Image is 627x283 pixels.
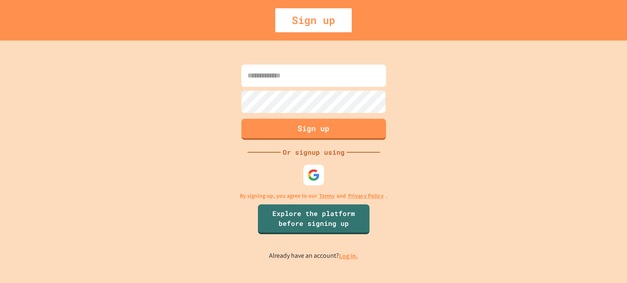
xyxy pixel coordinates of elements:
[348,192,384,200] a: Privacy Policy
[275,8,352,32] div: Sign up
[241,119,386,140] button: Sign up
[240,192,387,200] p: By signing up, you agree to our and .
[319,192,334,200] a: Terms
[308,169,320,181] img: google-icon.svg
[269,251,358,261] p: Already have an account?
[281,147,347,157] div: Or signup using
[258,204,370,234] a: Explore the platform before signing up
[339,252,358,260] a: Log in.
